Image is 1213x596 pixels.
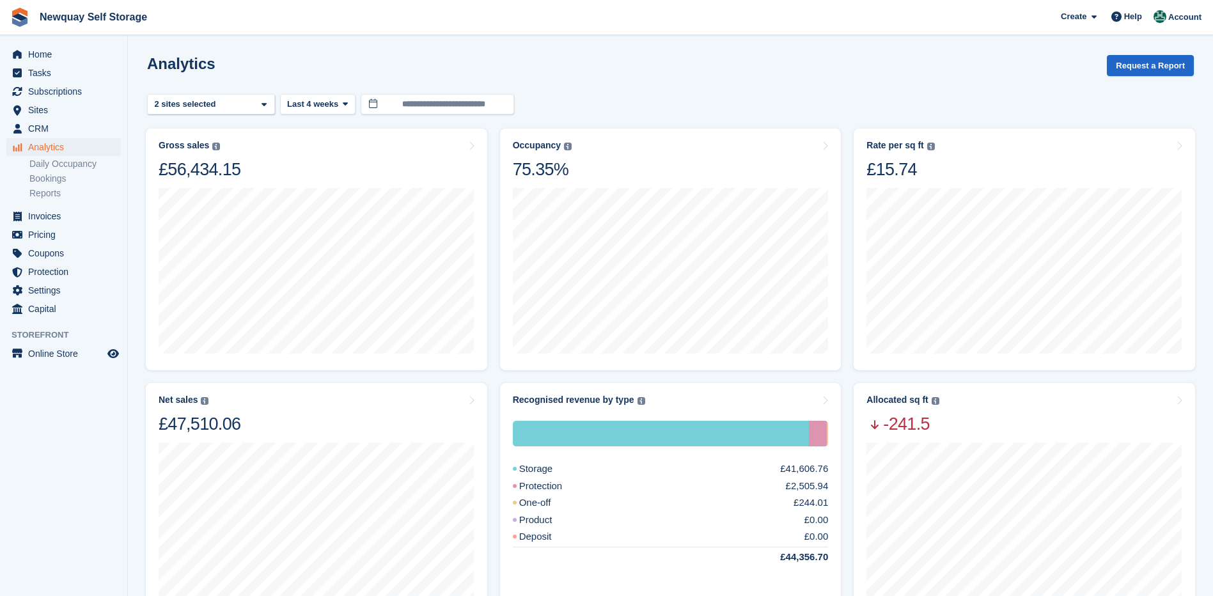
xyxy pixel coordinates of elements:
a: menu [6,207,121,225]
span: Capital [28,300,105,318]
div: £2,505.94 [786,479,829,494]
a: Bookings [29,173,121,185]
img: icon-info-grey-7440780725fd019a000dd9b08b2336e03edf1995a4989e88bcd33f0948082b44.svg [212,143,220,150]
div: £44,356.70 [749,550,828,565]
span: Settings [28,281,105,299]
div: Product [513,513,583,528]
div: £244.01 [794,496,828,510]
img: icon-info-grey-7440780725fd019a000dd9b08b2336e03edf1995a4989e88bcd33f0948082b44.svg [927,143,935,150]
div: Recognised revenue by type [513,395,634,405]
img: icon-info-grey-7440780725fd019a000dd9b08b2336e03edf1995a4989e88bcd33f0948082b44.svg [201,397,208,405]
div: Net sales [159,395,198,405]
div: One-off [827,421,829,446]
span: Online Store [28,345,105,363]
a: Reports [29,187,121,200]
div: Storage [513,421,809,446]
div: £56,434.15 [159,159,240,180]
span: Subscriptions [28,82,105,100]
a: menu [6,244,121,262]
span: Tasks [28,64,105,82]
a: menu [6,281,121,299]
span: Analytics [28,138,105,156]
span: Pricing [28,226,105,244]
div: £47,510.06 [159,413,240,435]
div: Protection [513,479,593,494]
span: -241.5 [866,413,939,435]
img: JON [1154,10,1166,23]
a: Newquay Self Storage [35,6,152,27]
div: Allocated sq ft [866,395,928,405]
a: menu [6,64,121,82]
a: menu [6,138,121,156]
span: Home [28,45,105,63]
span: Last 4 weeks [287,98,338,111]
span: Create [1061,10,1086,23]
a: Daily Occupancy [29,158,121,170]
button: Last 4 weeks [280,94,356,115]
button: Request a Report [1107,55,1194,76]
div: Occupancy [513,140,561,151]
div: Gross sales [159,140,209,151]
span: CRM [28,120,105,137]
a: menu [6,45,121,63]
a: menu [6,263,121,281]
a: menu [6,101,121,119]
a: menu [6,82,121,100]
div: £15.74 [866,159,934,180]
span: Help [1124,10,1142,23]
div: 2 sites selected [152,98,221,111]
a: menu [6,345,121,363]
a: menu [6,226,121,244]
img: icon-info-grey-7440780725fd019a000dd9b08b2336e03edf1995a4989e88bcd33f0948082b44.svg [564,143,572,150]
span: Invoices [28,207,105,225]
span: Protection [28,263,105,281]
a: menu [6,300,121,318]
span: Sites [28,101,105,119]
img: stora-icon-8386f47178a22dfd0bd8f6a31ec36ba5ce8667c1dd55bd0f319d3a0aa187defe.svg [10,8,29,27]
div: £41,606.76 [780,462,828,476]
span: Storefront [12,329,127,341]
div: Storage [513,462,584,476]
div: £0.00 [804,529,829,544]
h2: Analytics [147,55,215,72]
div: Rate per sq ft [866,140,923,151]
span: Coupons [28,244,105,262]
div: One-off [513,496,582,510]
div: Deposit [513,529,583,544]
img: icon-info-grey-7440780725fd019a000dd9b08b2336e03edf1995a4989e88bcd33f0948082b44.svg [638,397,645,405]
div: Protection [809,421,827,446]
img: icon-info-grey-7440780725fd019a000dd9b08b2336e03edf1995a4989e88bcd33f0948082b44.svg [932,397,939,405]
div: 75.35% [513,159,572,180]
a: Preview store [106,346,121,361]
div: £0.00 [804,513,829,528]
a: menu [6,120,121,137]
span: Account [1168,11,1201,24]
